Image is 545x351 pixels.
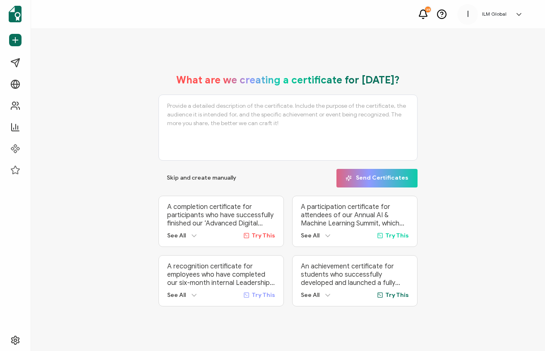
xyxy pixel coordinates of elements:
[301,203,409,228] p: A participation certificate for attendees of our Annual AI & Machine Learning Summit, which broug...
[301,292,319,299] span: See All
[385,232,409,239] span: Try This
[158,169,245,187] button: Skip and create manually
[385,292,409,299] span: Try This
[252,232,275,239] span: Try This
[346,175,408,181] span: Send Certificates
[482,11,507,17] h5: ILM Global
[336,169,418,187] button: Send Certificates
[301,262,409,287] p: An achievement certificate for students who successfully developed and launched a fully functiona...
[167,203,275,228] p: A completion certificate for participants who have successfully finished our ‘Advanced Digital Ma...
[167,292,186,299] span: See All
[167,262,275,287] p: A recognition certificate for employees who have completed our six-month internal Leadership Deve...
[301,232,319,239] span: See All
[9,6,22,22] img: sertifier-logomark-colored.svg
[167,175,236,181] span: Skip and create manually
[425,7,431,12] div: 35
[467,8,469,21] span: I
[252,292,275,299] span: Try This
[176,74,400,86] h1: What are we creating a certificate for [DATE]?
[167,232,186,239] span: See All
